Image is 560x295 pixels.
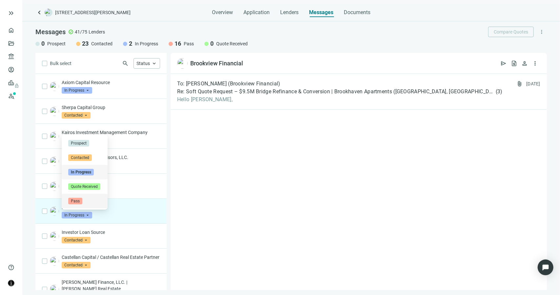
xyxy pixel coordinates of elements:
[151,60,157,66] span: keyboard_arrow_up
[210,40,214,48] span: 0
[55,9,131,16] span: [STREET_ADDRESS][PERSON_NAME]
[509,58,519,69] button: request_quote
[519,58,530,69] button: person
[538,260,553,275] div: Open Intercom Messenger
[62,87,92,94] span: In Progress
[68,169,94,175] span: In Progress
[62,104,160,111] p: Sherpa Capital Group
[7,9,15,17] button: keyboard_double_arrow_right
[135,40,158,47] span: In Progress
[62,204,160,211] p: Brookview Financial
[35,9,43,16] a: keyboard_arrow_left
[62,179,160,186] p: DLP Capital
[177,88,494,95] span: Re: Soft Quote Request – $9.5M Bridge Refinance & Conversion | Brookhaven Apartments ([GEOGRAPHIC...
[62,129,160,136] p: Kairos Investment Management Company
[62,154,160,161] p: Aegon USA Realty Advisors, LLC.
[62,79,160,86] p: Axiom Capital Resource
[62,237,91,243] span: Contacted
[75,29,87,35] span: 41/75
[530,58,540,69] button: more_vert
[521,60,528,67] span: person
[122,60,129,67] span: search
[50,107,59,116] img: 507ab297-7134-4cf9-a5d5-df901da1d439
[527,80,541,87] div: [DATE]
[50,60,72,67] span: Bulk select
[68,198,82,204] span: Pass
[91,40,113,47] span: Contacted
[82,40,89,48] span: 23
[500,60,507,67] span: send
[498,58,509,69] button: send
[62,254,160,261] p: Castellan Capital / Castellan Real Estate Partner
[41,40,45,48] span: 0
[309,9,333,15] span: Messages
[243,9,270,16] span: Application
[496,88,503,95] span: ( 3 )
[50,207,59,216] img: f11a60fd-477f-48d3-8113-3e2f32cc161d
[50,285,59,294] img: 82d333c4-b4a8-47c4-91f4-1c91c19e1a34
[50,132,59,141] img: 32e5d180-2127-473a-99f0-b7ac69551aa4
[216,40,248,47] span: Quote Received
[45,9,52,16] img: deal-logo
[532,60,538,67] span: more_vert
[68,154,92,161] span: Contacted
[136,61,150,66] span: Status
[62,262,91,268] span: Contacted
[177,96,503,103] span: Hello [PERSON_NAME],
[488,27,534,37] button: Compare Quotes
[47,40,66,47] span: Prospect
[50,257,59,266] img: c9b73e02-3d85-4f3e-abc1-e83dc075903b
[177,58,188,69] img: f11a60fd-477f-48d3-8113-3e2f32cc161d
[517,80,523,87] span: attach_file
[62,212,92,218] span: In Progress
[536,27,547,37] button: more_vert
[62,112,91,119] span: Contacted
[212,9,233,16] span: Overview
[68,140,89,147] span: Prospect
[50,232,59,241] img: 917acf5e-07f8-45b9-9335-2847a5d0b34d
[8,280,14,286] img: avatar
[50,82,59,91] img: 24d43aff-89e2-4992-b51a-c358918be0bb
[184,40,194,47] span: Pass
[50,157,59,166] img: a69f3eab-5229-4df6-b840-983cd4e2be87
[344,9,370,16] span: Documents
[62,229,160,236] p: Investor Loan Source
[511,60,517,67] span: request_quote
[62,279,160,292] p: [PERSON_NAME] Finance, LLC. | [PERSON_NAME] Real Estate
[68,183,100,190] span: Quote Received
[280,9,299,16] span: Lenders
[190,59,243,67] div: Brookview Financial
[35,28,66,36] span: Messages
[50,182,59,191] img: e1adfaf1-c1e5-4a27-8d0e-77d95da5e3c5
[89,29,105,35] span: Lenders
[539,29,545,35] span: more_vert
[129,40,132,48] span: 2
[68,29,73,34] span: check_circle
[177,80,280,87] span: To: [PERSON_NAME] (Brookview Financial)
[8,264,14,271] span: help
[175,40,181,48] span: 16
